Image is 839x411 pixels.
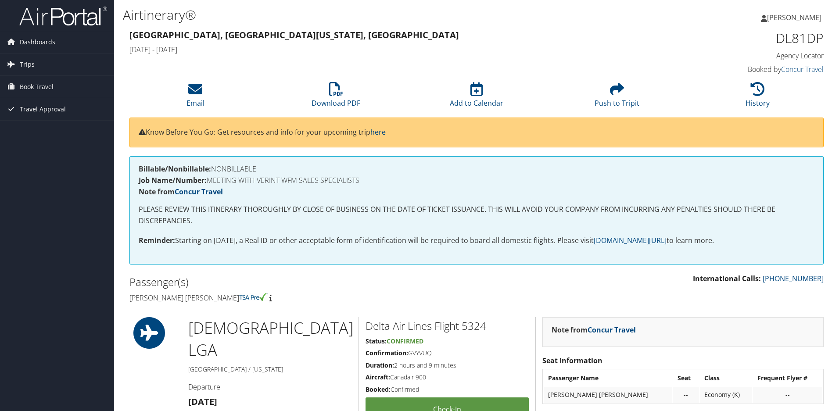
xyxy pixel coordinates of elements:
strong: International Calls: [693,274,761,283]
th: Class [700,370,752,386]
p: Know Before You Go: Get resources and info for your upcoming trip [139,127,814,138]
img: tsa-precheck.png [239,293,268,301]
a: here [370,127,386,137]
a: [DOMAIN_NAME][URL] [594,236,667,245]
strong: [GEOGRAPHIC_DATA], [GEOGRAPHIC_DATA] [US_STATE], [GEOGRAPHIC_DATA] [129,29,459,41]
strong: Confirmation: [366,349,408,357]
span: Confirmed [387,337,423,345]
strong: Duration: [366,361,394,369]
th: Seat [673,370,699,386]
a: Concur Travel [588,325,636,335]
p: Starting on [DATE], a Real ID or other acceptable form of identification will be required to boar... [139,235,814,247]
a: Concur Travel [175,187,223,197]
a: Download PDF [312,87,360,108]
p: PLEASE REVIEW THIS ITINERARY THOROUGHLY BY CLOSE OF BUSINESS ON THE DATE OF TICKET ISSUANCE. THIS... [139,204,814,226]
strong: Reminder: [139,236,175,245]
a: Email [186,87,204,108]
td: Economy (K) [700,387,752,403]
h4: [PERSON_NAME] [PERSON_NAME] [129,293,470,303]
span: Travel Approval [20,98,66,120]
h1: [DEMOGRAPHIC_DATA] LGA [188,317,352,361]
h4: [DATE] - [DATE] [129,45,647,54]
h1: DL81DP [660,29,824,47]
th: Passenger Name [544,370,672,386]
h2: Delta Air Lines Flight 5324 [366,318,529,333]
a: Push to Tripit [595,87,639,108]
h4: MEETING WITH VERINT WFM SALES SPECIALISTS [139,177,814,184]
div: -- [757,391,818,399]
strong: Booked: [366,385,391,393]
h4: Departure [188,382,352,392]
h4: NONBILLABLE [139,165,814,172]
h4: Booked by [660,64,824,74]
a: Add to Calendar [450,87,503,108]
h5: [GEOGRAPHIC_DATA] / [US_STATE] [188,365,352,374]
strong: Note from [139,187,223,197]
span: [PERSON_NAME] [767,13,821,22]
strong: Seat Information [542,356,602,365]
th: Frequent Flyer # [753,370,822,386]
a: [PERSON_NAME] [761,4,830,31]
h5: Confirmed [366,385,529,394]
strong: Billable/Nonbillable: [139,164,211,174]
strong: Note from [552,325,636,335]
img: airportal-logo.png [19,6,107,26]
strong: Aircraft: [366,373,390,381]
strong: [DATE] [188,396,217,407]
h5: Canadair 900 [366,373,529,382]
h5: GVYVUQ [366,349,529,357]
span: Book Travel [20,76,54,98]
h4: Agency Locator [660,51,824,61]
a: [PHONE_NUMBER] [763,274,824,283]
span: Dashboards [20,31,55,53]
div: -- [678,391,695,399]
strong: Status: [366,337,387,345]
td: [PERSON_NAME] [PERSON_NAME] [544,387,672,403]
h2: Passenger(s) [129,275,470,289]
strong: Job Name/Number: [139,175,207,185]
h1: Airtinerary® [123,6,595,24]
span: Trips [20,54,35,75]
a: History [746,87,770,108]
h5: 2 hours and 9 minutes [366,361,529,370]
a: Concur Travel [781,64,824,74]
